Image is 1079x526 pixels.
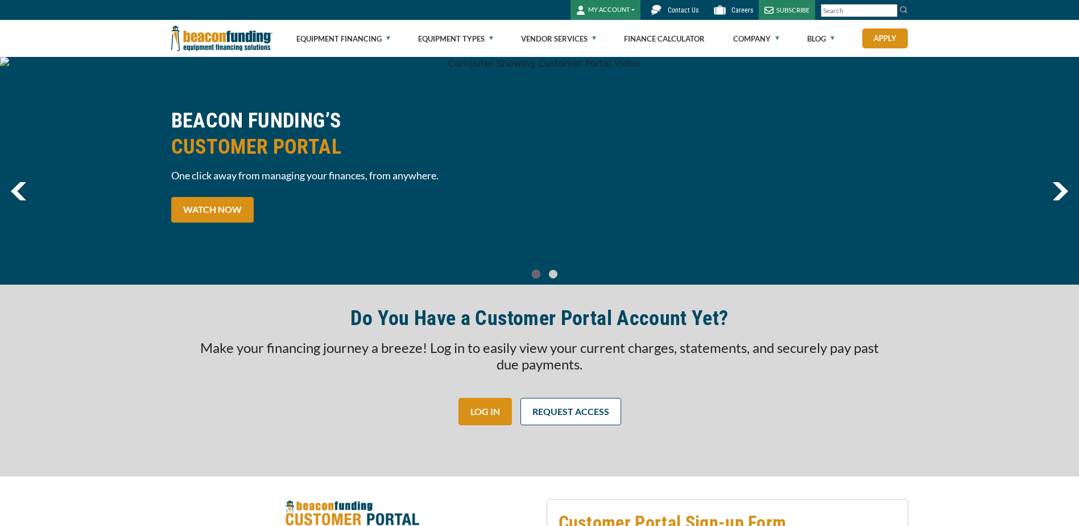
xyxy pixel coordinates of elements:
a: Go To Slide 1 [547,269,560,279]
img: Left Navigator [11,182,26,200]
a: LOG IN [458,398,512,425]
a: Equipment Types [418,20,493,57]
a: WATCH NOW [171,197,254,223]
img: Beacon Funding Corporation logo [171,20,272,57]
a: Blog [807,20,834,57]
a: Vendor Services [521,20,596,57]
span: One click away from managing your finances, from anywhere. [171,169,533,183]
a: Apply [862,28,908,48]
img: Search [899,5,908,14]
span: Contact Us [668,6,698,14]
img: Right Navigator [1052,182,1068,200]
a: next [1052,182,1068,200]
a: Go To Slide 0 [530,269,543,279]
a: Equipment Financing [296,20,390,57]
input: Search [821,4,898,17]
a: REQUEST ACCESS [520,398,621,425]
span: Make your financing journey a breeze! Log in to easily view your current charges, statements, and... [200,339,879,372]
span: Careers [731,6,753,14]
h2: Do You Have a Customer Portal Account Yet? [350,305,728,331]
a: Company [733,20,779,57]
a: Finance Calculator [624,20,705,57]
a: Clear search text [886,6,895,15]
h2: BEACON FUNDING’S [171,108,533,160]
span: CUSTOMER PORTAL [171,134,533,160]
a: previous [11,182,26,200]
